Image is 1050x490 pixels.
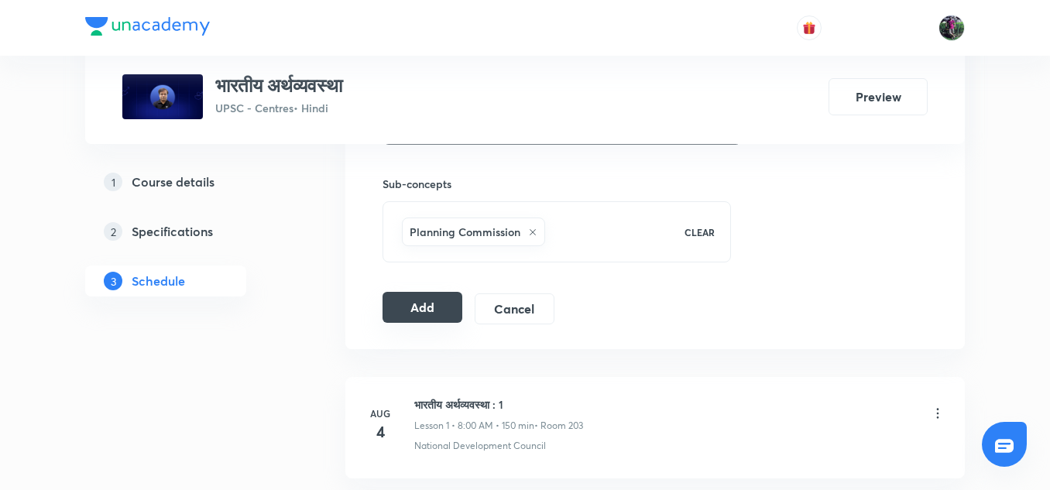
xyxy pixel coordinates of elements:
h6: Planning Commission [410,224,520,240]
p: • Room 203 [534,419,583,433]
h3: भारतीय अर्थव्यवस्था [215,74,342,97]
a: 1Course details [85,166,296,197]
button: Preview [829,78,928,115]
a: Company Logo [85,17,210,39]
h6: Aug [365,406,396,420]
button: Cancel [475,293,554,324]
p: 2 [104,222,122,241]
img: avatar [802,21,816,35]
p: 3 [104,272,122,290]
h4: 4 [365,420,396,444]
h6: Sub-concepts [383,176,731,192]
h5: Schedule [132,272,185,290]
p: 1 [104,173,122,191]
p: National Development Council [414,439,546,453]
a: 2Specifications [85,216,296,247]
h5: Course details [132,173,214,191]
button: avatar [797,15,822,40]
h6: भारतीय अर्थव्यवस्था : 1 [414,396,583,413]
p: UPSC - Centres • Hindi [215,100,342,116]
p: Lesson 1 • 8:00 AM • 150 min [414,419,534,433]
p: CLEAR [685,225,715,239]
button: Add [383,292,462,323]
h5: Specifications [132,222,213,241]
img: Ravishekhar Kumar [938,15,965,41]
img: Company Logo [85,17,210,36]
img: 924f6161a7164d4c948741af40c32755.jpg [122,74,203,119]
